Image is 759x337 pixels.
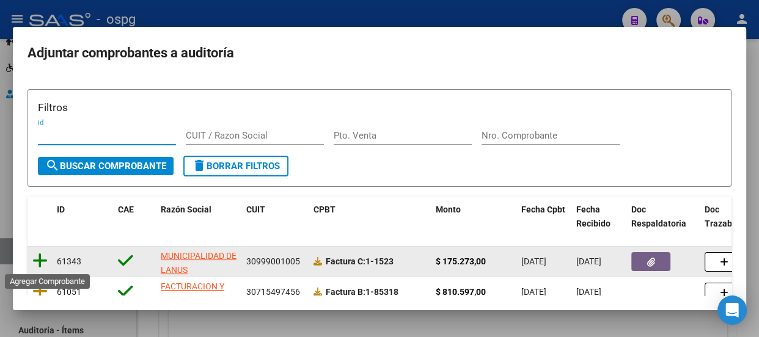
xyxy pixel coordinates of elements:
[246,287,300,297] span: 30715497456
[326,256,394,266] strong: 1-1523
[313,205,335,214] span: CPBT
[38,100,721,115] h3: Filtros
[576,256,601,266] span: [DATE]
[45,158,60,173] mat-icon: search
[576,287,601,297] span: [DATE]
[516,197,571,237] datatable-header-cell: Fecha Cpbt
[192,161,280,172] span: Borrar Filtros
[431,197,516,237] datatable-header-cell: Monto
[326,287,365,297] span: Factura B:
[161,205,211,214] span: Razón Social
[521,287,546,297] span: [DATE]
[57,287,81,297] span: 61051
[57,205,65,214] span: ID
[113,197,156,237] datatable-header-cell: CAE
[38,157,174,175] button: Buscar Comprobante
[192,158,207,173] mat-icon: delete
[571,197,626,237] datatable-header-cell: Fecha Recibido
[436,287,486,297] strong: $ 810.597,00
[52,197,113,237] datatable-header-cell: ID
[246,256,300,266] span: 30999001005
[436,205,461,214] span: Monto
[326,287,398,297] strong: 1-85318
[521,256,546,266] span: [DATE]
[183,156,288,176] button: Borrar Filtros
[436,256,486,266] strong: $ 175.273,00
[241,197,309,237] datatable-header-cell: CUIT
[521,205,565,214] span: Fecha Cpbt
[57,256,81,266] span: 61343
[118,205,134,214] span: CAE
[156,197,241,237] datatable-header-cell: Razón Social
[161,251,237,275] span: MUNICIPALIDAD DE LANUS
[717,295,747,325] div: Open Intercom Messenger
[626,197,700,237] datatable-header-cell: Doc Respaldatoria
[326,256,365,266] span: Factura C:
[631,205,686,228] span: Doc Respaldatoria
[246,205,265,214] span: CUIT
[309,197,431,237] datatable-header-cell: CPBT
[576,205,610,228] span: Fecha Recibido
[45,161,166,172] span: Buscar Comprobante
[705,205,754,228] span: Doc Trazabilidad
[28,42,732,65] h2: Adjuntar comprobantes a auditoría
[161,281,235,333] span: FACTURACION Y COBRANZA DE LOS EFECTORES PUBLICOS S.E.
